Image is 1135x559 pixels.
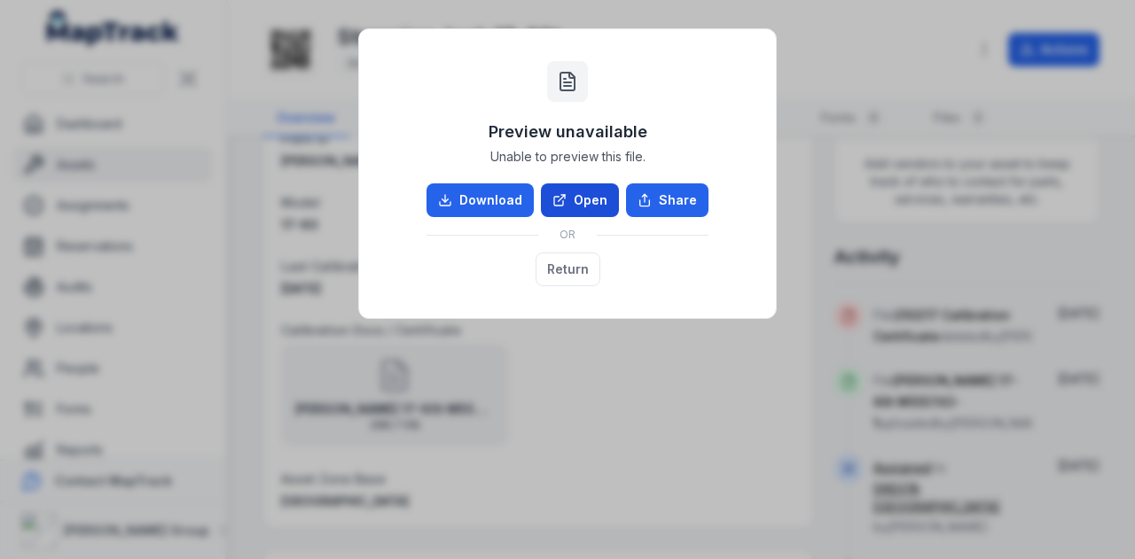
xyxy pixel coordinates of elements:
[427,217,708,252] div: OR
[626,183,708,217] button: Share
[489,120,647,144] h3: Preview unavailable
[541,183,619,217] a: Open
[490,148,646,166] span: Unable to preview this file.
[536,252,600,286] button: Return
[427,183,534,217] a: Download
